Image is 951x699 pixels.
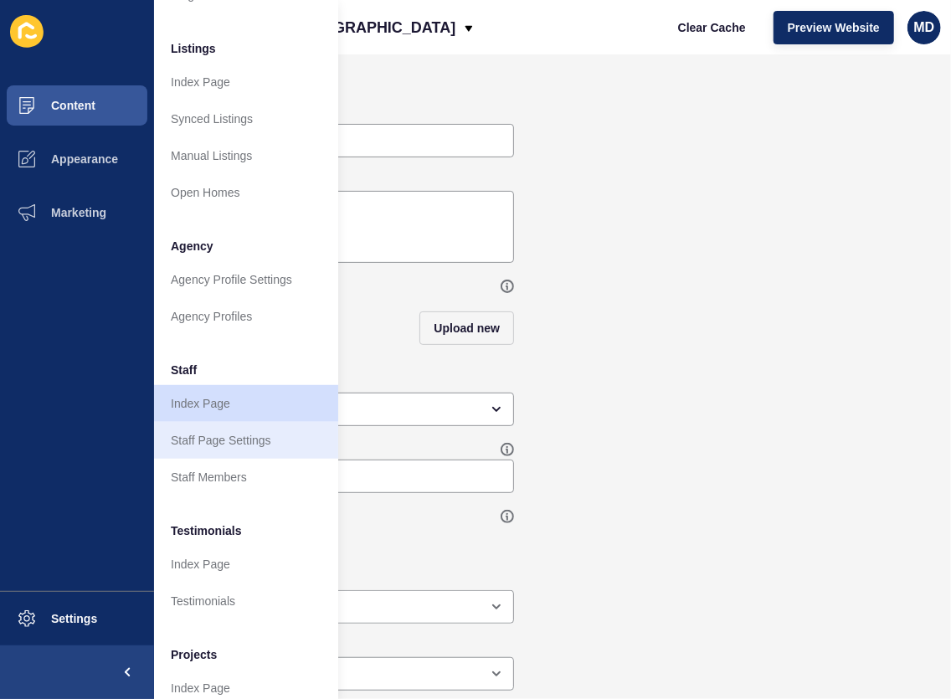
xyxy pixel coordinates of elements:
a: Staff Page Settings [154,422,338,459]
span: MD [914,19,935,36]
div: open menu [179,657,514,691]
span: Staff [171,362,197,378]
a: Open Homes [154,174,338,211]
a: Index Page [154,546,338,583]
span: Preview Website [788,19,880,36]
a: Index Page [154,385,338,422]
a: Index Page [154,64,338,100]
div: open menu [179,590,514,624]
span: Upload new [434,320,500,337]
button: Upload new [419,311,514,345]
span: Clear Cache [678,19,746,36]
a: Agency Profiles [154,298,338,335]
span: Testimonials [171,522,242,539]
button: Preview Website [774,11,894,44]
span: Listings [171,40,216,57]
span: Agency [171,238,213,254]
div: open menu [179,393,514,426]
span: Projects [171,646,217,663]
a: Testimonials [154,583,338,619]
a: Manual Listings [154,137,338,174]
a: Staff Members [154,459,338,496]
button: Clear Cache [664,11,760,44]
a: Agency Profile Settings [154,261,338,298]
a: Synced Listings [154,100,338,137]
